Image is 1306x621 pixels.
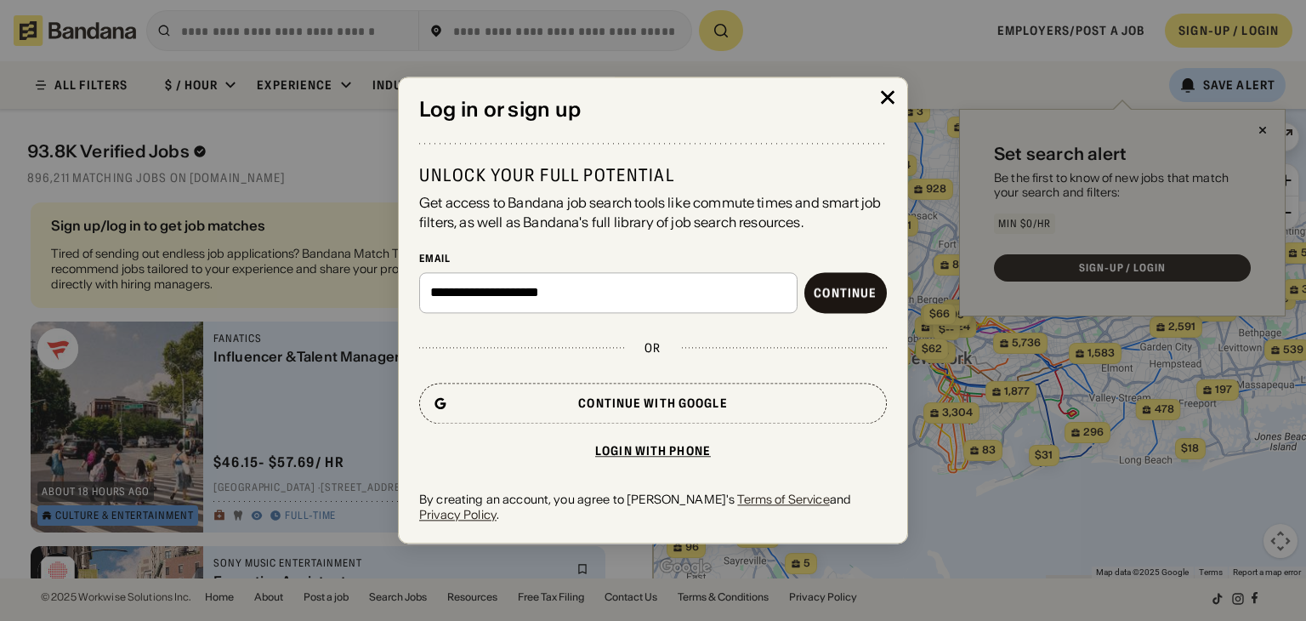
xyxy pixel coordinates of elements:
div: Continue with Google [578,397,727,409]
a: Privacy Policy [419,507,497,522]
div: Email [419,252,887,265]
div: or [644,340,661,356]
div: Get access to Bandana job search tools like commute times and smart job filters, as well as Banda... [419,194,887,232]
div: By creating an account, you agree to [PERSON_NAME]'s and . [419,492,887,522]
div: Continue [814,287,877,299]
div: Log in or sign up [419,98,887,122]
div: Login with phone [595,445,711,457]
a: Terms of Service [737,492,829,507]
div: Unlock your full potential [419,165,887,187]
